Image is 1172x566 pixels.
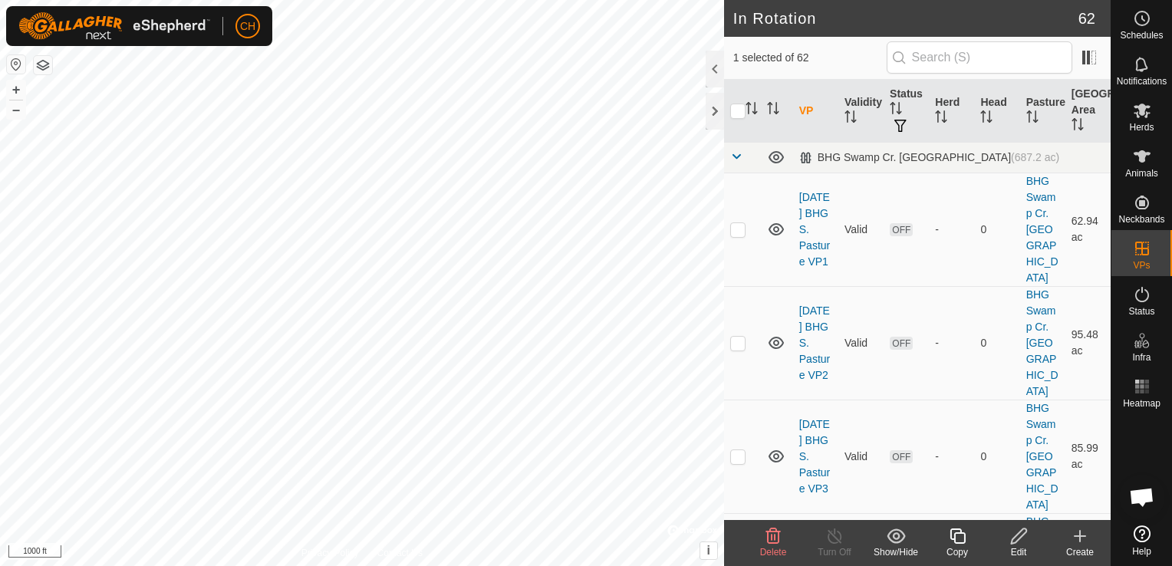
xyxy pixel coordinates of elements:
p-sorticon: Activate to sort [980,113,993,125]
button: Map Layers [34,56,52,74]
td: 95.48 ac [1065,286,1111,400]
p-sorticon: Activate to sort [935,113,947,125]
span: OFF [890,337,913,350]
a: BHG Swamp Cr. [GEOGRAPHIC_DATA] [1026,402,1058,511]
td: 0 [974,400,1019,513]
a: Contact Us [377,546,423,560]
div: Create [1049,545,1111,559]
a: Privacy Policy [301,546,359,560]
input: Search (S) [887,41,1072,74]
button: + [7,81,25,99]
td: 85.99 ac [1065,400,1111,513]
button: Reset Map [7,55,25,74]
span: Status [1128,307,1154,316]
span: Neckbands [1118,215,1164,224]
div: - [935,335,968,351]
div: BHG Swamp Cr. [GEOGRAPHIC_DATA] [799,151,1059,164]
td: 62.94 ac [1065,173,1111,286]
span: Schedules [1120,31,1163,40]
button: – [7,100,25,119]
th: Herd [929,80,974,143]
span: Help [1132,547,1151,556]
span: Infra [1132,353,1151,362]
div: Turn Off [804,545,865,559]
span: 62 [1078,7,1095,30]
span: Animals [1125,169,1158,178]
td: Valid [838,173,884,286]
img: Gallagher Logo [18,12,210,40]
p-sorticon: Activate to sort [746,104,758,117]
a: Help [1111,519,1172,562]
div: Show/Hide [865,545,927,559]
span: OFF [890,450,913,463]
th: Status [884,80,929,143]
th: Pasture [1020,80,1065,143]
p-sorticon: Activate to sort [767,104,779,117]
span: VPs [1133,261,1150,270]
a: [DATE] BHG S. Pasture VP2 [799,304,830,381]
th: VP [793,80,838,143]
span: Notifications [1117,77,1167,86]
h2: In Rotation [733,9,1078,28]
th: Validity [838,80,884,143]
td: 0 [974,286,1019,400]
span: OFF [890,223,913,236]
div: - [935,222,968,238]
span: Herds [1129,123,1154,132]
span: Delete [760,547,787,558]
p-sorticon: Activate to sort [1072,120,1084,133]
span: Heatmap [1123,399,1160,408]
a: BHG Swamp Cr. [GEOGRAPHIC_DATA] [1026,175,1058,284]
div: Edit [988,545,1049,559]
a: [DATE] BHG S. Pasture VP1 [799,191,830,268]
span: CH [240,18,255,35]
a: [DATE] BHG S. Pasture VP3 [799,418,830,495]
td: Valid [838,286,884,400]
p-sorticon: Activate to sort [844,113,857,125]
p-sorticon: Activate to sort [1026,113,1039,125]
td: Valid [838,400,884,513]
span: i [707,544,710,557]
div: Open chat [1119,474,1165,520]
th: Head [974,80,1019,143]
p-sorticon: Activate to sort [890,104,902,117]
div: - [935,449,968,465]
a: BHG Swamp Cr. [GEOGRAPHIC_DATA] [1026,288,1058,397]
button: i [700,542,717,559]
th: [GEOGRAPHIC_DATA] Area [1065,80,1111,143]
span: 1 selected of 62 [733,50,887,66]
span: (687.2 ac) [1011,151,1059,163]
td: 0 [974,173,1019,286]
div: Copy [927,545,988,559]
